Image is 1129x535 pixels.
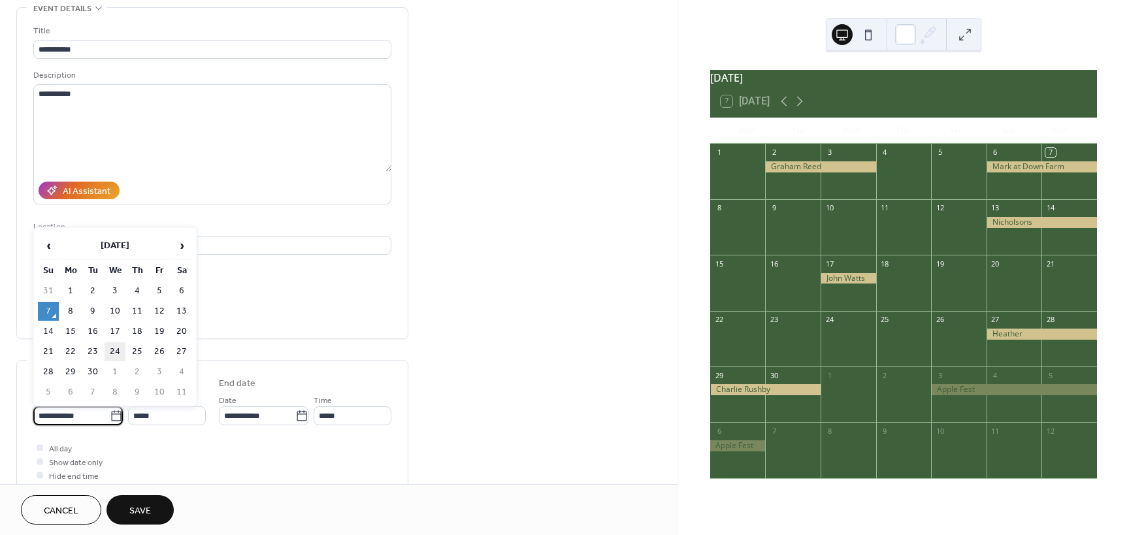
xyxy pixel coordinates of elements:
div: 4 [990,370,1000,380]
div: 2 [769,148,779,157]
div: 23 [769,315,779,325]
td: 31 [38,282,59,300]
td: 10 [149,383,170,402]
div: 9 [769,203,779,213]
div: John Watts [821,273,876,284]
div: Mon [721,118,773,144]
div: 8 [825,426,834,436]
td: 11 [127,302,148,321]
span: ‹ [39,233,58,259]
div: Tue [773,118,825,144]
th: Mo [60,261,81,280]
div: 6 [714,426,724,436]
div: End date [219,377,255,391]
div: 2 [880,370,890,380]
div: 7 [1045,148,1055,157]
td: 17 [105,322,125,341]
div: 15 [714,259,724,268]
div: 16 [769,259,779,268]
td: 27 [171,342,192,361]
span: Event details [33,2,91,16]
div: 14 [1045,203,1055,213]
td: 24 [105,342,125,361]
td: 11 [171,383,192,402]
th: [DATE] [60,232,170,260]
div: 3 [935,370,945,380]
div: Graham Reed [765,161,875,172]
div: 12 [935,203,945,213]
td: 8 [60,302,81,321]
td: 16 [82,322,103,341]
td: 23 [82,342,103,361]
div: 21 [1045,259,1055,268]
div: 19 [935,259,945,268]
span: Time [314,394,332,408]
button: Cancel [21,495,101,525]
button: Save [106,495,174,525]
div: Location [33,220,389,234]
div: Title [33,24,389,38]
td: 21 [38,342,59,361]
div: Apple Fest [931,384,1097,395]
td: 1 [60,282,81,300]
td: 22 [60,342,81,361]
div: 24 [825,315,834,325]
div: 10 [935,426,945,436]
td: 5 [149,282,170,300]
div: 29 [714,370,724,380]
td: 30 [82,363,103,381]
div: 6 [990,148,1000,157]
td: 4 [171,363,192,381]
div: 1 [714,148,724,157]
div: 4 [880,148,890,157]
div: 30 [769,370,779,380]
div: 12 [1045,426,1055,436]
th: Fr [149,261,170,280]
div: [DATE] [710,70,1097,86]
td: 14 [38,322,59,341]
td: 9 [82,302,103,321]
div: 5 [935,148,945,157]
div: Apple Fest [710,440,766,451]
td: 2 [127,363,148,381]
div: Mark at Down Farm [987,161,1097,172]
td: 18 [127,322,148,341]
div: 9 [880,426,890,436]
div: 1 [825,370,834,380]
td: 19 [149,322,170,341]
div: AI Assistant [63,185,110,199]
div: Fri [930,118,982,144]
td: 25 [127,342,148,361]
div: 5 [1045,370,1055,380]
span: All day [49,442,72,456]
div: Heather [987,329,1097,340]
td: 6 [171,282,192,300]
td: 28 [38,363,59,381]
td: 3 [105,282,125,300]
th: We [105,261,125,280]
div: 13 [990,203,1000,213]
th: Su [38,261,59,280]
span: Cancel [44,504,78,518]
div: Description [33,69,389,82]
div: 25 [880,315,890,325]
td: 13 [171,302,192,321]
div: 7 [769,426,779,436]
span: Show date only [49,456,103,470]
td: 7 [38,302,59,321]
div: 3 [825,148,834,157]
td: 10 [105,302,125,321]
td: 2 [82,282,103,300]
td: 8 [105,383,125,402]
span: › [172,233,191,259]
div: 11 [990,426,1000,436]
div: 26 [935,315,945,325]
td: 4 [127,282,148,300]
div: Sat [982,118,1034,144]
th: Tu [82,261,103,280]
div: 22 [714,315,724,325]
div: 18 [880,259,890,268]
td: 1 [105,363,125,381]
td: 5 [38,383,59,402]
